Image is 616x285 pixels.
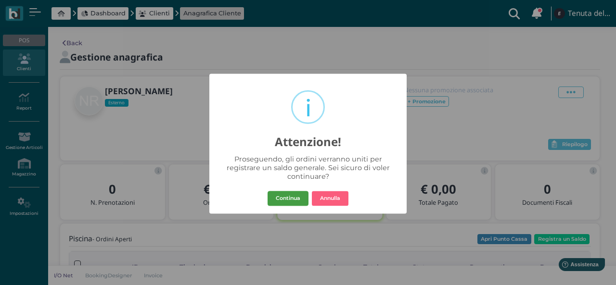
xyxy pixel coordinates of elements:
div: Proseguendo, gli ordini verranno uniti per registrare un saldo generale. Sei sicuro di voler cont... [220,155,396,181]
button: Annulla [312,191,348,206]
div: i [305,93,311,124]
button: Continua [268,191,308,206]
h2: Attenzione! [209,126,407,149]
span: Assistenza [28,8,64,15]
